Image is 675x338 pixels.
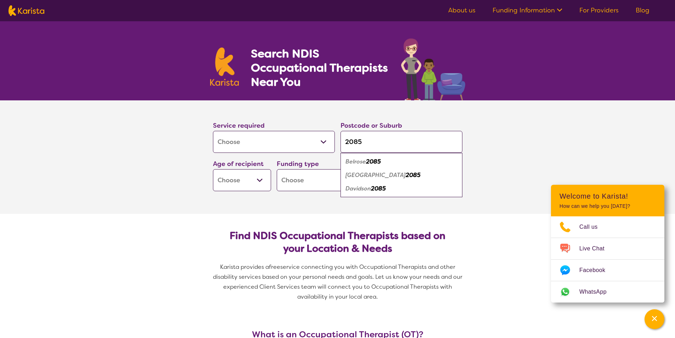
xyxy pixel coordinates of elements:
[345,158,366,165] em: Belrose
[579,287,615,297] span: WhatsApp
[213,160,264,168] label: Age of recipient
[579,6,619,15] a: For Providers
[341,131,462,153] input: Type
[559,203,656,209] p: How can we help you [DATE]?
[220,263,269,271] span: Karista provides a
[219,229,457,255] h2: Find NDIS Occupational Therapists based on your Location & Needs
[579,265,614,276] span: Facebook
[645,309,664,329] button: Channel Menu
[579,222,606,232] span: Call us
[345,171,406,179] em: [GEOGRAPHIC_DATA]
[401,38,465,100] img: occupational-therapy
[448,6,476,15] a: About us
[366,158,381,165] em: 2085
[344,155,459,168] div: Belrose 2085
[210,48,239,86] img: Karista logo
[579,243,613,254] span: Live Chat
[213,121,265,130] label: Service required
[636,6,649,15] a: Blog
[345,185,371,192] em: Davidson
[251,46,389,89] h1: Search NDIS Occupational Therapists Near You
[559,192,656,200] h2: Welcome to Karista!
[277,160,319,168] label: Funding type
[551,185,664,303] div: Channel Menu
[551,216,664,303] ul: Choose channel
[551,281,664,303] a: Web link opens in a new tab.
[371,185,386,192] em: 2085
[344,168,459,182] div: Belrose West 2085
[493,6,562,15] a: Funding Information
[213,263,464,300] span: service connecting you with Occupational Therapists and other disability services based on your p...
[269,263,280,271] span: free
[406,171,421,179] em: 2085
[344,182,459,195] div: Davidson 2085
[341,121,402,130] label: Postcode or Suburb
[9,5,44,16] img: Karista logo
